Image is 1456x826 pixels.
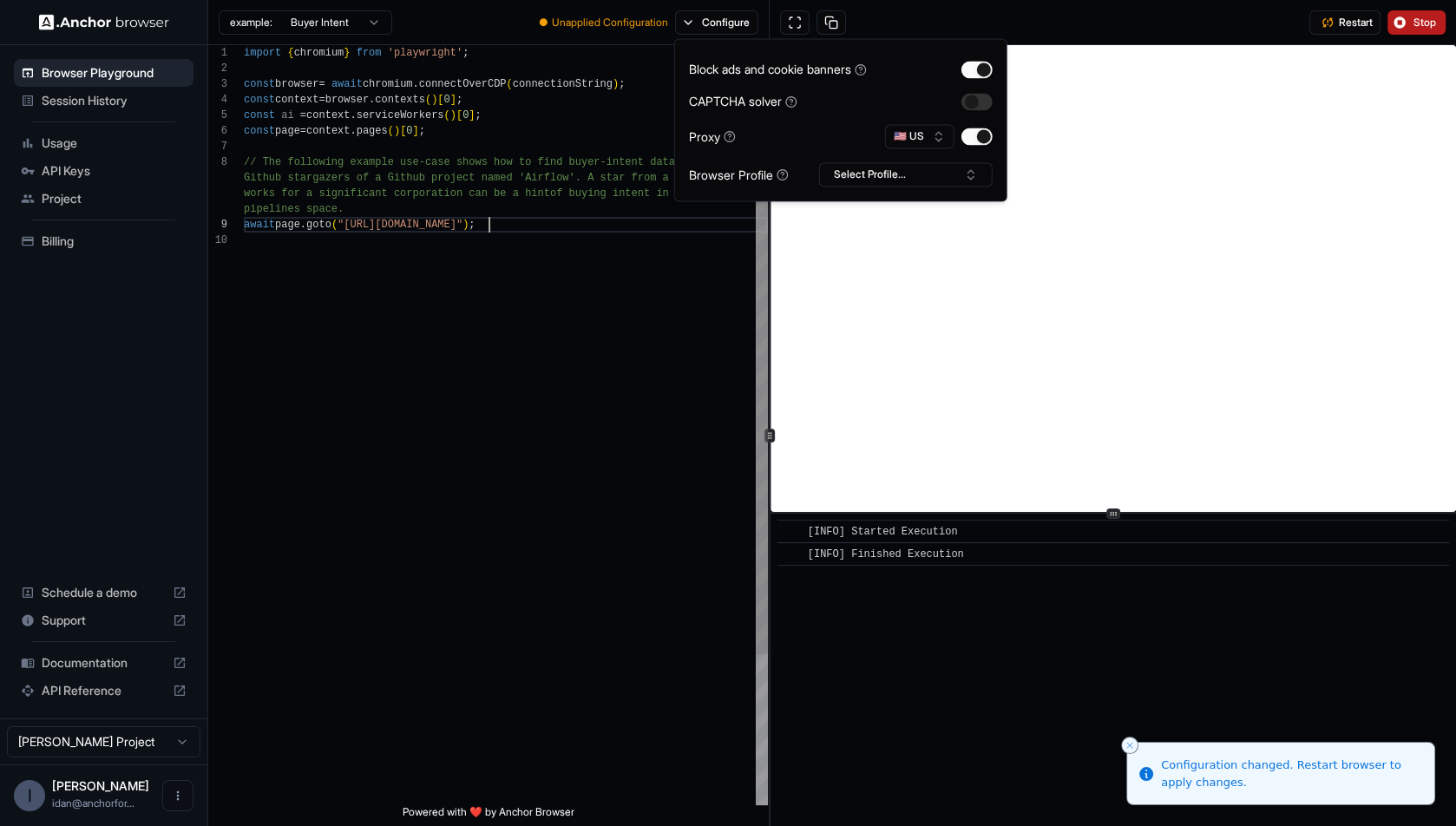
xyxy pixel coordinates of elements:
span: await [331,78,363,90]
div: Project [14,185,193,213]
span: Powered with ❤️ by Anchor Browser [403,805,574,826]
span: await [244,219,275,231]
span: ; [475,109,482,121]
span: ] [450,94,456,106]
span: 0 [406,125,412,137]
span: [ [456,109,462,121]
div: Session History [14,87,193,115]
span: "[URL][DOMAIN_NAME]" [338,219,462,231]
span: = [318,94,325,106]
button: Open in full screen [780,10,810,35]
div: 5 [208,108,227,123]
span: Browser Playground [42,64,187,82]
span: 'playwright' [388,47,462,59]
span: from [357,47,382,59]
span: ow'. A star from a person that [556,172,744,184]
span: . [350,109,356,121]
span: page [275,219,300,231]
span: // The following example use-case shows how to fin [244,156,556,168]
span: ​ [786,546,795,563]
span: = [318,78,325,90]
span: const [244,125,275,137]
span: = [300,109,306,121]
div: 7 [208,139,227,154]
span: ; [462,47,469,59]
span: API Keys [42,162,187,180]
span: API Reference [42,682,166,699]
span: idan@anchorforge.io [52,796,134,810]
div: 10 [208,233,227,248]
span: ( [388,125,394,137]
span: 0 [462,109,469,121]
div: 8 [208,154,227,170]
span: ai [281,109,293,121]
span: browser [325,94,369,106]
button: 🇺🇸 US [885,124,954,148]
div: Browser Profile [689,166,789,184]
span: ( [331,219,338,231]
div: 4 [208,92,227,108]
span: const [244,109,275,121]
img: Anchor Logo [39,14,169,30]
span: browser [275,78,318,90]
div: Schedule a demo [14,579,193,606]
span: contexts [375,94,425,106]
span: ( [507,78,513,90]
div: I [14,780,45,811]
div: API Reference [14,677,193,705]
span: ) [450,109,456,121]
span: } [344,47,350,59]
span: chromium [294,47,344,59]
span: [ [400,125,406,137]
span: const [244,94,275,106]
button: Select Profile... [819,162,993,187]
span: ) [394,125,400,137]
span: { [287,47,293,59]
div: 6 [208,123,227,139]
span: Unapplied Configuration [552,16,668,29]
span: ) [613,78,619,90]
button: Configure [675,10,759,35]
div: CAPTCHA solver [689,92,797,110]
span: Github stargazers of a Github project named 'Airfl [244,172,556,184]
span: context [306,125,350,137]
span: goto [306,219,331,231]
div: Browser Playground [14,59,193,87]
span: ; [419,125,425,137]
span: connectionString [513,78,613,90]
span: works for a significant corporation can be a hint [244,187,550,200]
span: ● [539,16,548,29]
span: ] [469,109,475,121]
span: d buyer-intent data based on [556,156,731,168]
span: = [300,125,306,137]
div: Configuration changed. Restart browser to apply changes. [1161,757,1420,790]
div: Support [14,606,193,634]
span: serviceWorkers [357,109,444,121]
span: Session History [42,92,187,109]
span: . [412,78,418,90]
span: Schedule a demo [42,584,166,601]
span: ) [462,219,469,231]
div: 9 [208,217,227,233]
button: Open menu [162,780,193,811]
span: ; [456,94,462,106]
span: Idan Raman [52,778,149,793]
div: Block ads and cookie banners [689,60,867,78]
span: Stop [1413,16,1438,29]
span: import [244,47,281,59]
span: ( [425,94,431,106]
span: . [300,219,306,231]
span: Project [42,190,187,207]
div: Documentation [14,649,193,677]
span: ( [443,109,449,121]
div: 1 [208,45,227,61]
div: Usage [14,129,193,157]
span: [INFO] Finished Execution [808,548,964,560]
span: . [369,94,375,106]
span: Documentation [42,654,166,672]
span: pipelines space. [244,203,344,215]
span: Billing [42,233,187,250]
span: of buying intent in the data [550,187,725,200]
span: example: [230,16,272,29]
div: 3 [208,76,227,92]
